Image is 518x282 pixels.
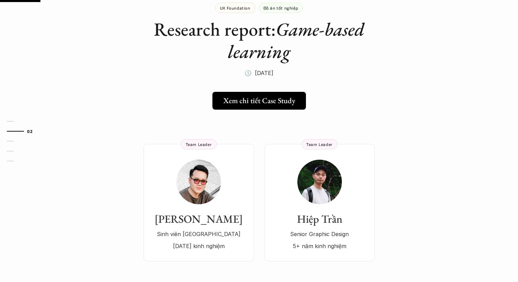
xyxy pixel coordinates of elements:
[186,142,212,147] p: Team Leader
[150,229,247,239] p: Sinh viên [GEOGRAPHIC_DATA]
[271,241,368,251] p: 5+ năm kinh nghiệm
[220,5,250,10] p: UX Foundation
[263,5,298,10] p: Đồ án tốt nghiệp
[223,96,295,105] h5: Xem chi tiết Case Study
[150,212,247,225] h3: [PERSON_NAME]
[271,212,368,225] h3: Hiệp Trần
[271,229,368,239] p: Senior Graphic Design
[150,241,247,251] p: [DATE] kinh nghiệm
[264,144,375,261] a: Hiệp TrầnSenior Graphic Design5+ năm kinh nghiệmTeam Leader
[144,144,254,261] a: [PERSON_NAME]Sinh viên [GEOGRAPHIC_DATA][DATE] kinh nghiệmTeam Leader
[212,92,306,110] a: Xem chi tiết Case Study
[27,128,33,133] strong: 02
[245,68,273,78] p: 🕔 [DATE]
[228,17,369,63] em: Game-based learning
[7,127,39,135] a: 02
[122,18,396,63] h1: Research report:
[306,142,333,147] p: Team Leader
